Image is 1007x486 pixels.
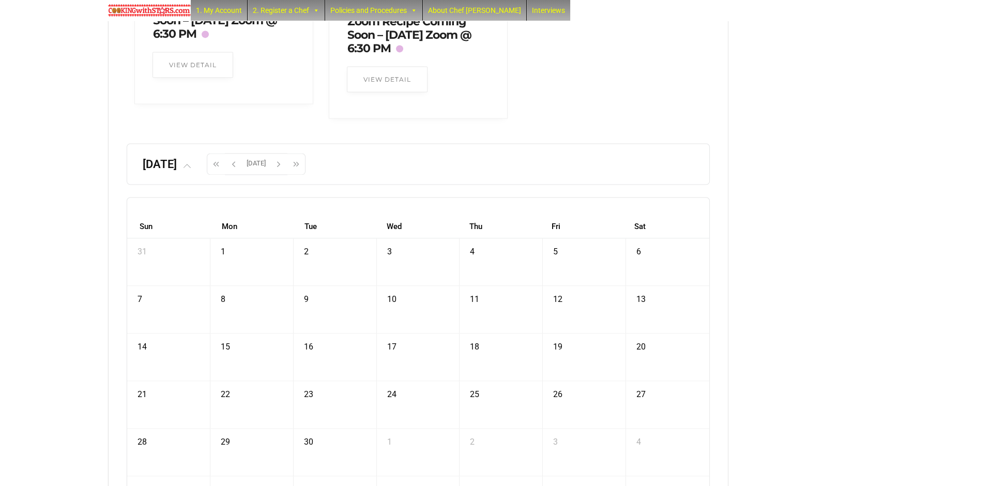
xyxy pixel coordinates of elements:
td: September 29, 1000 [210,429,294,476]
h2: [DATE] [143,158,196,171]
a: September 12, 1000 [548,286,568,308]
td: September 3, 1000 [377,238,460,286]
td: September 6, 1000 [626,238,709,286]
td: September 19, 1000 [543,333,626,381]
a: September 4, 1000 [465,238,480,260]
td: October 3, 1000 [543,429,626,476]
a: September 10, 1000 [382,286,402,308]
button: Next year [287,153,306,175]
a: Monday [220,218,239,235]
a: September 21, 1000 [132,381,152,403]
td: September 17, 1000 [377,333,460,381]
a: September 14, 1000 [132,333,152,355]
td: September 23, 1000 [294,381,377,429]
td: September 20, 1000 [626,333,709,381]
td: September 28, 1000 [127,429,210,476]
td: September 4, 1000 [460,238,543,286]
a: September 17, 1000 [382,333,402,355]
td: October 2, 1000 [460,429,543,476]
a: September 23, 1000 [299,381,318,403]
a: Saturday [632,218,648,235]
button: Previous month [225,153,242,175]
button: [DATE] [242,153,270,175]
td: September 27, 1000 [626,381,709,429]
a: Friday [550,218,562,235]
td: September 25, 1000 [460,381,543,429]
a: September 29, 1000 [216,429,235,450]
td: September 14, 1000 [127,333,210,381]
a: September 24, 1000 [382,381,402,403]
td: September 22, 1000 [210,381,294,429]
td: September 13, 1000 [626,286,709,333]
button: Next month [270,153,287,175]
a: September 15, 1000 [216,333,235,355]
a: September 1, 1000 [216,238,231,260]
a: September 22, 1000 [216,381,235,403]
td: September 9, 1000 [294,286,377,333]
a: September 30, 1000 [299,429,318,450]
a: September 8, 1000 [216,286,231,308]
td: September 24, 1000 [377,381,460,429]
button: Previous year [207,153,225,175]
img: Chef Paula's Cooking With Stars [108,4,191,17]
a: September 7, 1000 [132,286,147,308]
a: September 18, 1000 [465,333,484,355]
a: September 5, 1000 [548,238,563,260]
a: Zoom Recipe Coming Soon – [DATE] Zoom @ 6:30 PM [347,14,471,56]
td: September 8, 1000 [210,286,294,333]
a: September 9, 1000 [299,286,314,308]
td: September 16, 1000 [294,333,377,381]
a: September 20, 1000 [631,333,651,355]
td: September 18, 1000 [460,333,543,381]
td: September 7, 1000 [127,286,210,333]
td: September 12, 1000 [543,286,626,333]
a: October 1, 1000 [382,429,397,450]
td: September 1, 1000 [210,238,294,286]
a: September 28, 1000 [132,429,152,450]
a: September 19, 1000 [548,333,568,355]
td: September 15, 1000 [210,333,294,381]
a: September 27, 1000 [631,381,651,403]
a: September 26, 1000 [548,381,568,403]
a: Thursday [467,218,484,235]
a: Wednesday [385,218,404,235]
a: August 31, 1000 [132,238,152,260]
td: September 11, 1000 [460,286,543,333]
a: October 4, 1000 [631,429,646,450]
td: September 26, 1000 [543,381,626,429]
a: Tuesday [302,218,319,235]
a: September 6, 1000 [631,238,646,260]
td: September 5, 1000 [543,238,626,286]
a: September 13, 1000 [631,286,651,308]
td: September 10, 1000 [377,286,460,333]
a: September 16, 1000 [299,333,318,355]
td: September 30, 1000 [294,429,377,476]
a: September 11, 1000 [465,286,484,308]
a: October 3, 1000 [548,429,563,450]
a: September 2, 1000 [299,238,314,260]
td: September 2, 1000 [294,238,377,286]
td: October 4, 1000 [626,429,709,476]
a: October 2, 1000 [465,429,480,450]
a: View Detail [152,52,233,78]
td: August 31, 1000 [127,238,210,286]
a: September 3, 1000 [382,238,397,260]
td: September 21, 1000 [127,381,210,429]
td: October 1, 1000 [377,429,460,476]
a: Sunday [138,218,155,235]
a: View Detail [347,66,428,92]
a: September 25, 1000 [465,381,484,403]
